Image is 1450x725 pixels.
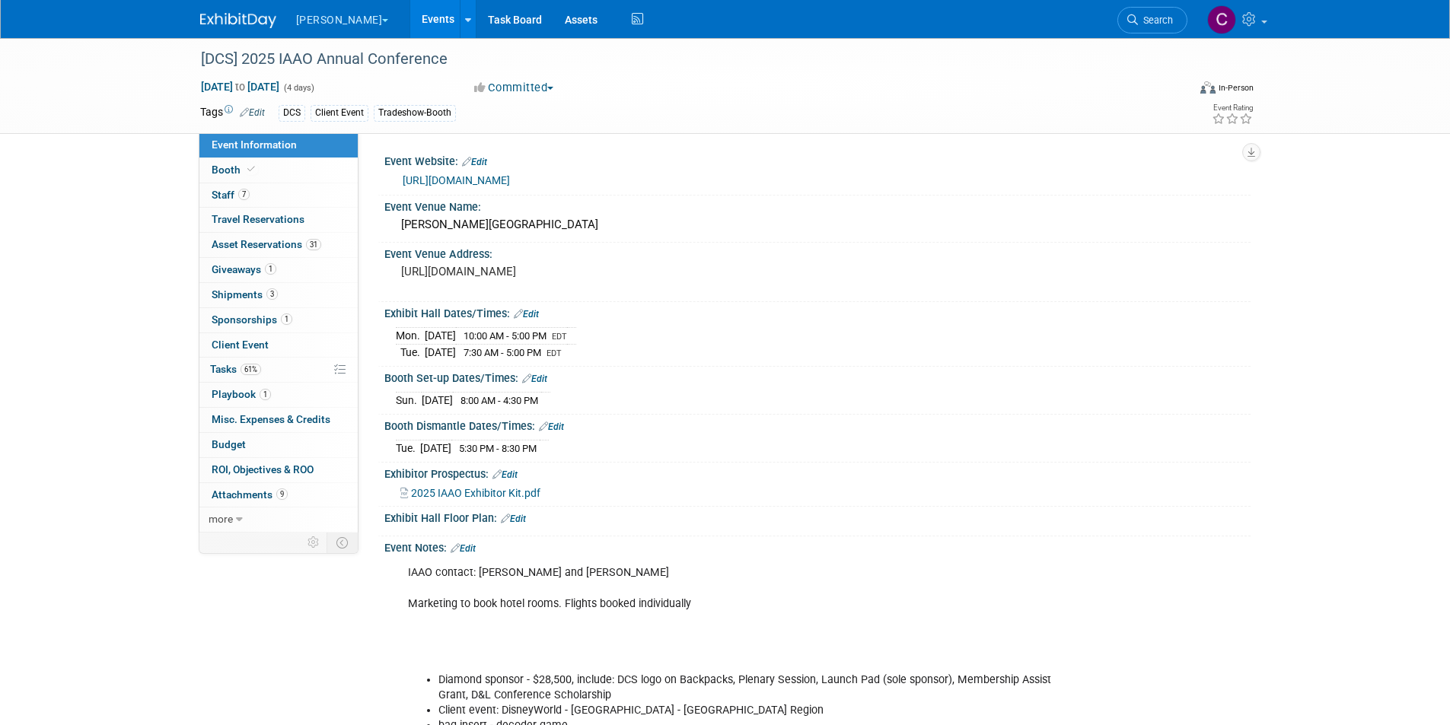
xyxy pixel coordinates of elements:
[212,388,271,400] span: Playbook
[403,174,510,186] a: [URL][DOMAIN_NAME]
[212,213,304,225] span: Travel Reservations
[1218,82,1254,94] div: In-Person
[384,415,1251,434] div: Booth Dismantle Dates/Times:
[265,263,276,275] span: 1
[212,313,292,326] span: Sponsorships
[492,469,518,480] a: Edit
[514,309,539,320] a: Edit
[212,463,314,475] span: ROI, Objectives & ROO
[400,487,540,499] a: 2025 IAAO Exhibitor Kit.pdf
[1200,81,1216,94] img: Format-Inperson.png
[464,347,541,358] span: 7:30 AM - 5:00 PM
[1207,5,1236,34] img: Cassidy Wright
[199,408,358,432] a: Misc. Expenses & Credits
[282,83,314,93] span: (4 days)
[438,703,1074,718] li: Client event: DisneyWorld - [GEOGRAPHIC_DATA] - [GEOGRAPHIC_DATA] Region
[212,288,278,300] span: Shipments
[374,105,456,121] div: Tradeshow-Booth
[384,507,1251,526] div: Exhibit Hall Floor Plan:
[396,345,425,361] td: Tue.
[384,243,1251,262] div: Event Venue Address:
[199,358,358,382] a: Tasks61%
[411,487,540,499] span: 2025 IAAO Exhibitor Kit.pdf
[199,233,358,257] a: Asset Reservations31
[233,81,247,93] span: to
[212,189,250,201] span: Staff
[199,333,358,358] a: Client Event
[212,413,330,425] span: Misc. Expenses & Credits
[1098,79,1254,102] div: Event Format
[196,46,1165,73] div: [DCS] 2025 IAAO Annual Conference
[238,189,250,200] span: 7
[260,389,271,400] span: 1
[460,395,538,406] span: 8:00 AM - 4:30 PM
[199,158,358,183] a: Booth
[469,80,559,96] button: Committed
[241,364,261,375] span: 61%
[1212,104,1253,112] div: Event Rating
[199,283,358,307] a: Shipments3
[1138,14,1173,26] span: Search
[384,196,1251,215] div: Event Venue Name:
[384,150,1251,170] div: Event Website:
[384,463,1251,482] div: Exhibitor Prospectus:
[396,328,425,345] td: Mon.
[396,440,420,456] td: Tue.
[200,104,265,122] td: Tags
[547,348,562,358] span: EDT
[396,213,1239,237] div: [PERSON_NAME][GEOGRAPHIC_DATA]
[212,263,276,275] span: Giveaways
[425,328,456,345] td: [DATE]
[199,383,358,407] a: Playbook1
[210,363,261,375] span: Tasks
[276,488,288,500] span: 9
[462,157,487,167] a: Edit
[212,164,258,176] span: Booth
[199,433,358,457] a: Budget
[199,208,358,232] a: Travel Reservations
[301,533,327,552] td: Personalize Event Tab Strip
[501,514,526,524] a: Edit
[199,458,358,482] a: ROI, Objectives & ROO
[266,288,278,300] span: 3
[327,533,358,552] td: Toggle Event Tabs
[209,513,233,525] span: more
[384,302,1251,322] div: Exhibit Hall Dates/Times:
[240,107,265,118] a: Edit
[451,543,476,554] a: Edit
[420,440,451,456] td: [DATE]
[212,339,269,351] span: Client Event
[401,265,728,278] pre: [URL][DOMAIN_NAME]
[464,330,547,342] span: 10:00 AM - 5:00 PM
[311,105,368,121] div: Client Event
[459,443,537,454] span: 5:30 PM - 8:30 PM
[212,488,288,501] span: Attachments
[522,374,547,384] a: Edit
[281,313,292,325] span: 1
[384,536,1251,556] div: Event Notes:
[1117,7,1187,33] a: Search
[212,238,321,250] span: Asset Reservations
[247,165,255,173] i: Booth reservation complete
[396,393,422,409] td: Sun.
[199,258,358,282] a: Giveaways1
[212,138,297,151] span: Event Information
[384,367,1251,386] div: Booth Set-up Dates/Times:
[422,393,453,409] td: [DATE]
[425,345,456,361] td: [DATE]
[552,332,567,342] span: EDT
[438,673,1074,703] li: Diamond sponsor - $28,500, include: DCS logo on Backpacks, Plenary Session, Launch Pad (sole spon...
[199,133,358,157] a: Event Information
[212,438,246,450] span: Budget
[199,308,358,332] a: Sponsorships1
[200,13,276,28] img: ExhibitDay
[199,183,358,208] a: Staff7
[279,105,305,121] div: DCS
[200,80,280,94] span: [DATE] [DATE]
[199,483,358,507] a: Attachments9
[306,239,321,250] span: 31
[539,421,564,432] a: Edit
[199,507,358,532] a: more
